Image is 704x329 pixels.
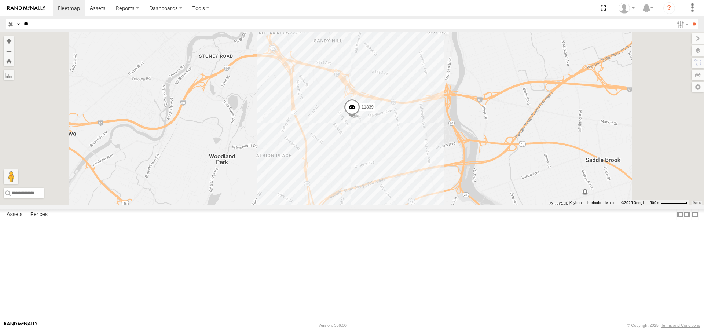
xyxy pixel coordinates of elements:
[616,3,637,14] div: Thomas Ward
[7,6,45,11] img: rand-logo.svg
[4,169,18,184] button: Drag Pegman onto the map to open Street View
[648,200,689,205] button: Map Scale: 500 m per 69 pixels
[4,46,14,56] button: Zoom out
[691,209,698,220] label: Hide Summary Table
[4,70,14,80] label: Measure
[674,19,690,29] label: Search Filter Options
[362,105,374,110] span: 11839
[15,19,21,29] label: Search Query
[663,2,675,14] i: ?
[683,209,691,220] label: Dock Summary Table to the Right
[605,201,645,205] span: Map data ©2025 Google
[676,209,683,220] label: Dock Summary Table to the Left
[4,322,38,329] a: Visit our Website
[650,201,660,205] span: 500 m
[627,323,700,328] div: © Copyright 2025 -
[661,323,700,328] a: Terms and Conditions
[319,323,346,328] div: Version: 306.00
[692,82,704,92] label: Map Settings
[693,201,701,204] a: Terms (opens in new tab)
[4,56,14,66] button: Zoom Home
[569,200,601,205] button: Keyboard shortcuts
[27,209,51,220] label: Fences
[4,36,14,46] button: Zoom in
[3,209,26,220] label: Assets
